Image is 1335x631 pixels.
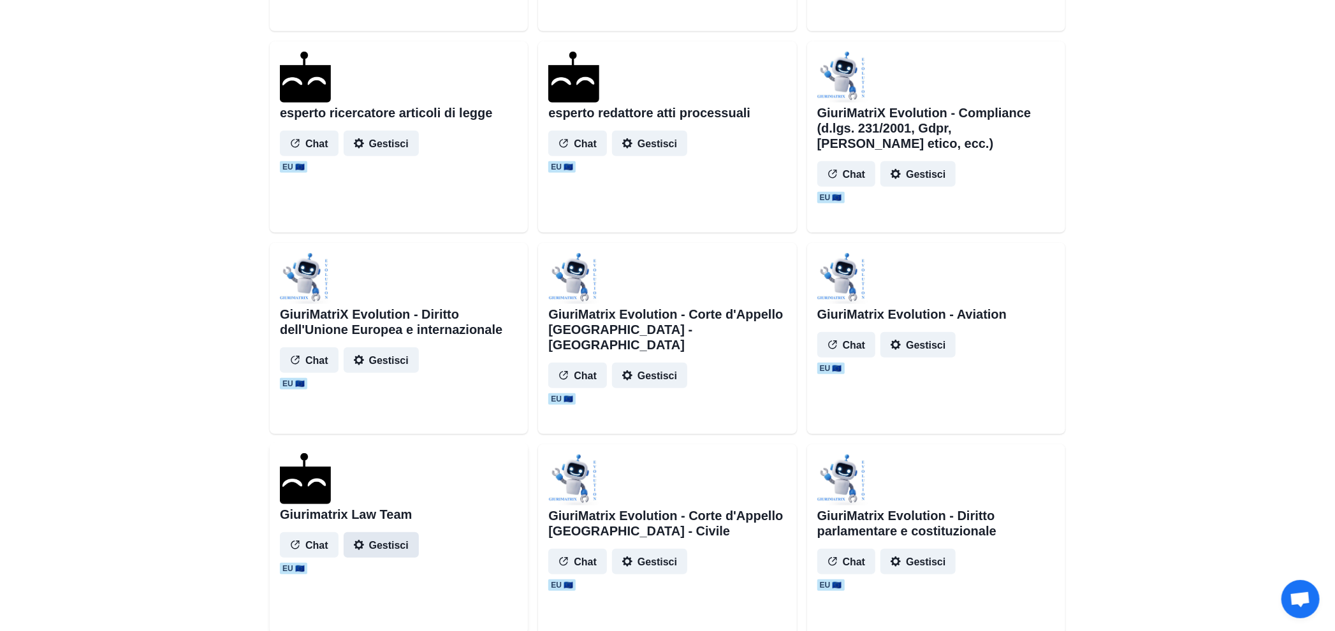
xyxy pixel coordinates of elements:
[344,532,419,558] button: Gestisci
[817,161,876,187] button: Chat
[548,363,607,388] button: Chat
[817,307,1007,322] h2: GiuriMatrix Evolution - Aviation
[280,52,331,103] img: agenthostmascotdark.ico
[817,454,868,505] img: user%2F1706%2F27c7cdc0-d866-40fb-a474-c05f71468bfe
[817,253,868,304] img: user%2F1706%2Fd659fbc5-89c7-41a5-a19e-c55c6ef2da05
[817,549,876,574] button: Chat
[548,131,607,156] button: Chat
[817,192,845,203] span: EU 🇪🇺
[280,563,307,574] span: EU 🇪🇺
[280,253,331,304] img: user%2F1706%2Fc9f9f94c-6c8b-4209-9d8a-c46afcbc2a5c
[880,332,956,358] button: Gestisci
[280,161,307,173] span: EU 🇪🇺
[612,363,687,388] button: Gestisci
[548,52,599,103] img: agenthostmascotdark.ico
[344,131,419,156] button: Gestisci
[817,332,876,358] button: Chat
[548,579,576,591] span: EU 🇪🇺
[280,532,339,558] button: Chat
[280,453,331,504] img: agenthostmascotdark.ico
[548,393,576,405] span: EU 🇪🇺
[817,579,845,591] span: EU 🇪🇺
[548,454,599,505] img: user%2F1706%2F07b793e1-8be9-4e6b-9d42-882e0709df3b
[548,105,750,120] h2: esperto redattore atti processuali
[1281,580,1320,618] div: Aprire la chat
[280,307,518,337] h2: GiuriMatriX Evolution - Diritto dell'Unione Europea e internazionale
[280,105,492,120] h2: esperto ricercatore articoli di legge
[280,347,339,373] button: Chat
[817,105,1055,151] h2: GiuriMatriX Evolution - Compliance (d.lgs. 231/2001, Gdpr, [PERSON_NAME] etico, ecc.)
[880,549,956,574] button: Gestisci
[344,347,419,373] button: Gestisci
[612,131,687,156] button: Gestisci
[548,508,786,539] h2: GiuriMatrix Evolution - Corte d'Appello [GEOGRAPHIC_DATA] - Civile
[548,161,576,173] span: EU 🇪🇺
[817,363,845,374] span: EU 🇪🇺
[548,307,786,352] h2: GiuriMatrix Evolution - Corte d'Appello [GEOGRAPHIC_DATA] - [GEOGRAPHIC_DATA]
[612,549,687,574] button: Gestisci
[880,161,956,187] button: Gestisci
[817,508,1055,539] h2: GiuriMatrix Evolution - Diritto parlamentare e costituzionale
[280,131,339,156] button: Chat
[280,507,412,522] h2: Giurimatrix Law Team
[817,52,868,103] img: user%2F1706%2F9a82ef53-2d54-4fe3-b478-6a268bb0926b
[548,253,599,304] img: user%2F1706%2Fa7296eb4-8807-4498-b5ec-cebbc2494e78
[280,378,307,389] span: EU 🇪🇺
[548,549,607,574] button: Chat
